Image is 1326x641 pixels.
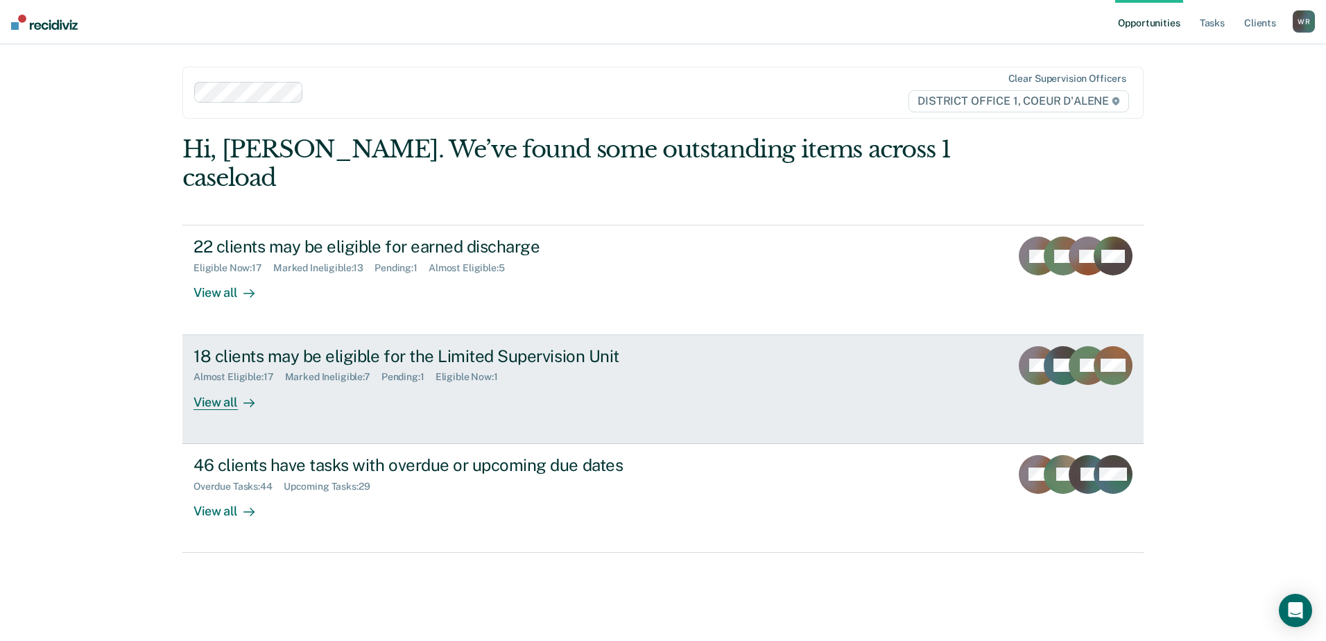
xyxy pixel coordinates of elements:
div: Eligible Now : 17 [193,262,273,274]
div: Marked Ineligible : 7 [285,371,381,383]
div: Hi, [PERSON_NAME]. We’ve found some outstanding items across 1 caseload [182,135,952,192]
div: W R [1293,10,1315,33]
div: Eligible Now : 1 [436,371,509,383]
div: Upcoming Tasks : 29 [284,481,381,493]
div: View all [193,383,271,410]
div: Pending : 1 [381,371,436,383]
div: View all [193,274,271,301]
div: Pending : 1 [374,262,429,274]
a: 18 clients may be eligible for the Limited Supervision UnitAlmost Eligible:17Marked Ineligible:7P... [182,335,1144,444]
div: Marked Ineligible : 13 [273,262,374,274]
div: Open Intercom Messenger [1279,594,1312,627]
div: Almost Eligible : 17 [193,371,285,383]
div: View all [193,492,271,519]
button: WR [1293,10,1315,33]
div: 18 clients may be eligible for the Limited Supervision Unit [193,346,680,366]
div: 22 clients may be eligible for earned discharge [193,237,680,257]
div: Overdue Tasks : 44 [193,481,284,493]
span: DISTRICT OFFICE 1, COEUR D'ALENE [909,90,1129,112]
a: 46 clients have tasks with overdue or upcoming due datesOverdue Tasks:44Upcoming Tasks:29View all [182,444,1144,553]
a: 22 clients may be eligible for earned dischargeEligible Now:17Marked Ineligible:13Pending:1Almost... [182,225,1144,334]
div: Almost Eligible : 5 [429,262,516,274]
div: 46 clients have tasks with overdue or upcoming due dates [193,455,680,475]
img: Recidiviz [11,15,78,30]
div: Clear supervision officers [1008,73,1126,85]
